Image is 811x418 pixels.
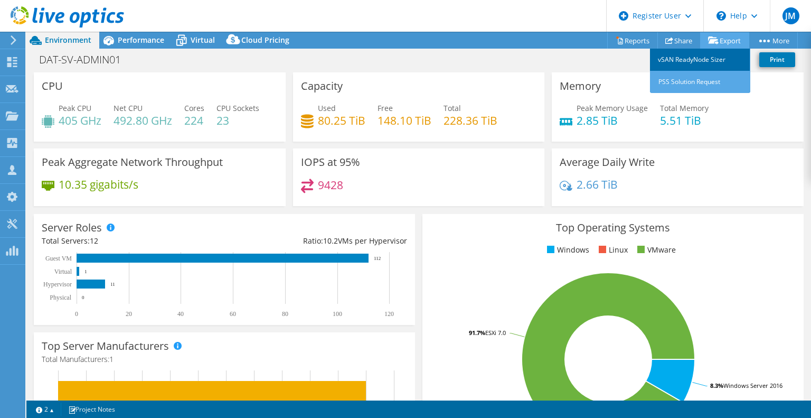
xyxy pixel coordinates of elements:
[710,382,723,389] tspan: 8.3%
[42,235,224,247] div: Total Servers:
[118,35,164,45] span: Performance
[110,282,115,287] text: 11
[544,244,589,256] li: Windows
[318,103,336,113] span: Used
[50,294,71,301] text: Physical
[716,11,726,21] svg: \n
[42,340,169,352] h3: Top Server Manufacturers
[184,103,204,113] span: Cores
[241,35,289,45] span: Cloud Pricing
[384,310,394,318] text: 120
[723,382,782,389] tspan: Windows Server 2016
[216,115,259,126] h4: 23
[782,7,799,24] span: JM
[700,32,749,49] a: Export
[191,35,215,45] span: Virtual
[29,403,61,416] a: 2
[650,49,750,71] a: vSAN ReadyNode Sizer
[59,103,91,113] span: Peak CPU
[61,403,122,416] a: Project Notes
[333,310,342,318] text: 100
[82,295,84,300] text: 0
[430,222,796,234] h3: Top Operating Systems
[749,32,798,49] a: More
[282,310,288,318] text: 80
[45,255,72,262] text: Guest VM
[444,103,461,113] span: Total
[42,222,102,234] h3: Server Roles
[469,329,485,337] tspan: 91.7%
[485,329,506,337] tspan: ESXi 7.0
[759,52,795,67] a: Print
[216,103,259,113] span: CPU Sockets
[126,310,132,318] text: 20
[42,156,223,168] h3: Peak Aggregate Network Throughput
[177,310,184,318] text: 40
[42,80,63,92] h3: CPU
[42,354,407,365] h4: Total Manufacturers:
[560,156,655,168] h3: Average Daily Write
[577,103,648,113] span: Peak Memory Usage
[45,35,91,45] span: Environment
[301,156,360,168] h3: IOPS at 95%
[75,310,78,318] text: 0
[607,32,658,49] a: Reports
[577,115,648,126] h4: 2.85 TiB
[109,354,114,364] span: 1
[301,80,343,92] h3: Capacity
[650,71,750,93] a: PSS Solution Request
[660,103,709,113] span: Total Memory
[577,179,618,190] h4: 2.66 TiB
[635,244,676,256] li: VMware
[323,236,338,246] span: 10.2
[596,244,628,256] li: Linux
[378,115,431,126] h4: 148.10 TiB
[114,103,143,113] span: Net CPU
[560,80,601,92] h3: Memory
[43,281,72,288] text: Hypervisor
[318,115,365,126] h4: 80.25 TiB
[114,115,172,126] h4: 492.80 GHz
[59,115,101,126] h4: 405 GHz
[230,310,236,318] text: 60
[84,269,87,274] text: 1
[59,179,138,190] h4: 10.35 gigabits/s
[444,115,497,126] h4: 228.36 TiB
[54,268,72,275] text: Virtual
[378,103,393,113] span: Free
[660,115,709,126] h4: 5.51 TiB
[224,235,407,247] div: Ratio: VMs per Hypervisor
[90,236,98,246] span: 12
[374,256,381,261] text: 112
[184,115,204,126] h4: 224
[657,32,701,49] a: Share
[34,54,137,66] h1: DAT-SV-ADMIN01
[318,179,343,191] h4: 9428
